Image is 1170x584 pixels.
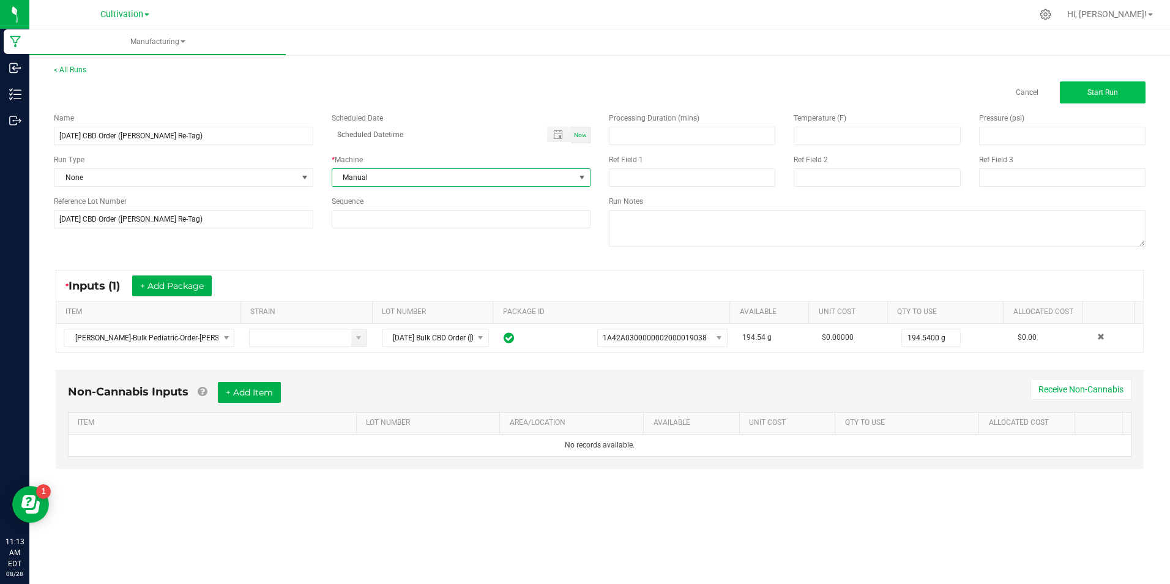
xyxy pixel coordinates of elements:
[54,66,86,74] a: < All Runs
[574,132,587,138] span: Now
[78,418,351,428] a: ITEMSortable
[510,418,639,428] a: AREA/LOCATIONSortable
[366,418,495,428] a: LOT NUMBERSortable
[654,418,735,428] a: AVAILABLESortable
[819,307,883,317] a: Unit CostSortable
[9,62,21,74] inline-svg: Inbound
[12,486,49,523] iframe: Resource center
[69,279,132,293] span: Inputs (1)
[332,114,383,122] span: Scheduled Date
[250,307,367,317] a: STRAINSortable
[65,307,236,317] a: ITEMSortable
[1013,307,1078,317] a: Allocated CostSortable
[6,569,24,578] p: 08/28
[332,169,575,186] span: Manual
[132,275,212,296] button: + Add Package
[54,114,74,122] span: Name
[64,329,234,347] span: NO DATA FOUND
[989,418,1070,428] a: Allocated CostSortable
[609,114,699,122] span: Processing Duration (mins)
[1067,9,1147,19] span: Hi, [PERSON_NAME]!
[845,418,974,428] a: QTY TO USESortable
[794,155,828,164] span: Ref Field 2
[1038,9,1053,20] div: Manage settings
[9,88,21,100] inline-svg: Inventory
[609,155,643,164] span: Ref Field 1
[979,114,1024,122] span: Pressure (psi)
[198,385,207,399] a: Add Non-Cannabis items that were also consumed in the run (e.g. gloves and packaging); Also add N...
[218,382,281,403] button: + Add Item
[822,333,854,342] span: $0.00000
[503,307,725,317] a: PACKAGE IDSortable
[1030,379,1131,400] button: Receive Non-Cannabis
[54,169,297,186] span: None
[1092,307,1130,317] a: Sortable
[547,127,571,142] span: Toggle popup
[382,329,473,346] span: [DATE] Bulk CBD Order ([PERSON_NAME])
[603,334,707,342] span: 1A42A0300000002000019038
[897,307,998,317] a: QTY TO USESortable
[1018,333,1037,342] span: $0.00
[9,36,21,48] inline-svg: Manufacturing
[54,197,127,206] span: Reference Lot Number
[1016,88,1038,98] a: Cancel
[64,329,218,346] span: [PERSON_NAME]-Bulk Pediatric-Order-[PERSON_NAME]
[382,307,488,317] a: LOT NUMBERSortable
[749,418,830,428] a: Unit CostSortable
[29,29,286,55] a: Manufacturing
[1087,88,1118,97] span: Start Run
[1060,81,1146,103] button: Start Run
[1084,418,1118,428] a: Sortable
[740,307,804,317] a: AVAILABLESortable
[100,9,143,20] span: Cultivation
[9,114,21,127] inline-svg: Outbound
[767,333,772,342] span: g
[36,484,51,499] iframe: Resource center unread badge
[29,37,286,47] span: Manufacturing
[332,127,535,142] input: Scheduled Datetime
[794,114,846,122] span: Temperature (F)
[332,197,363,206] span: Sequence
[742,333,766,342] span: 194.54
[609,197,643,206] span: Run Notes
[54,154,84,165] span: Run Type
[979,155,1013,164] span: Ref Field 3
[335,155,363,164] span: Machine
[69,435,1131,456] td: No records available.
[6,536,24,569] p: 11:13 AM EDT
[68,385,188,399] span: Non-Cannabis Inputs
[504,331,514,345] span: In Sync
